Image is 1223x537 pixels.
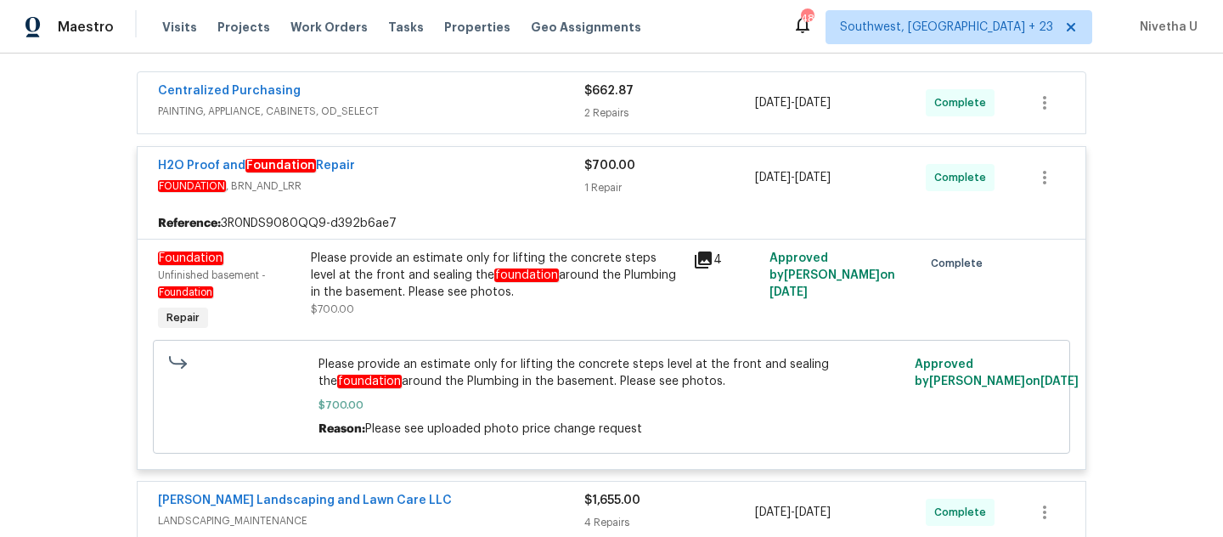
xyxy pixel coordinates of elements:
span: Projects [217,19,270,36]
span: [DATE] [1040,376,1079,387]
span: [DATE] [795,97,831,109]
span: Geo Assignments [531,19,641,36]
span: [DATE] [795,172,831,184]
span: Maestro [58,19,114,36]
span: [DATE] [755,172,791,184]
span: Visits [162,19,197,36]
div: 4 [693,250,759,270]
span: Complete [931,255,989,272]
span: Please provide an estimate only for lifting the concrete steps level at the front and sealing the... [318,356,905,390]
span: Approved by [PERSON_NAME] on [769,252,895,298]
span: LANDSCAPING_MAINTENANCE [158,512,584,529]
span: - [755,94,831,111]
span: [DATE] [755,506,791,518]
span: Complete [934,504,993,521]
span: Tasks [388,21,424,33]
span: Reason: [318,423,365,435]
b: Reference: [158,215,221,232]
div: 485 [801,10,813,27]
div: 3R0NDS9080QQ9-d392b6ae7 [138,208,1085,239]
span: PAINTING, APPLIANCE, CABINETS, OD_SELECT [158,103,584,120]
em: foundation [494,268,559,282]
em: Foundation [158,286,213,298]
em: FOUNDATION [158,180,226,192]
span: - [755,504,831,521]
span: Complete [934,94,993,111]
em: foundation [337,375,402,388]
span: Southwest, [GEOGRAPHIC_DATA] + 23 [840,19,1053,36]
span: $700.00 [311,304,354,314]
span: $1,655.00 [584,495,640,506]
span: Complete [934,169,993,186]
span: [DATE] [769,286,808,298]
div: 2 Repairs [584,105,755,122]
span: $700.00 [584,160,635,172]
span: $662.87 [584,85,634,97]
span: Repair [160,309,206,326]
span: Approved by [PERSON_NAME] on [915,359,1079,387]
span: Properties [444,19,510,36]
span: Work Orders [290,19,368,36]
span: Unfinished basement - [158,270,266,297]
em: Foundation [245,159,316,172]
span: [DATE] [795,506,831,518]
span: $700.00 [318,397,905,414]
a: H2O Proof andFoundationRepair [158,159,355,172]
span: - [755,169,831,186]
span: Please see uploaded photo price change request [365,423,642,435]
div: 1 Repair [584,179,755,196]
em: Foundation [158,252,223,265]
div: 4 Repairs [584,514,755,531]
span: , BRN_AND_LRR [158,178,584,195]
a: Centralized Purchasing [158,85,301,97]
a: [PERSON_NAME] Landscaping and Lawn Care LLC [158,495,452,506]
span: Nivetha U [1133,19,1198,36]
div: Please provide an estimate only for lifting the concrete steps level at the front and sealing the... [311,250,683,301]
span: [DATE] [755,97,791,109]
